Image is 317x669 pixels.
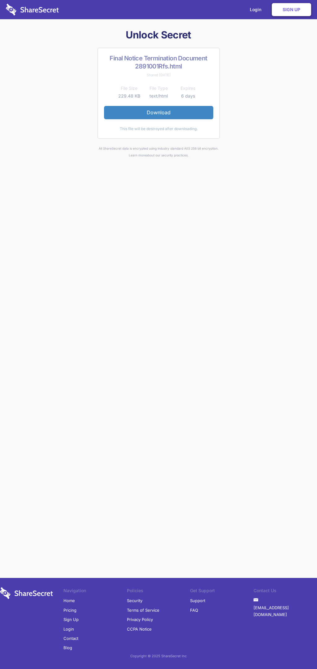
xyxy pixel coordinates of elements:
[144,85,173,92] th: File Type
[254,603,317,619] a: [EMAIL_ADDRESS][DOMAIN_NAME]
[63,606,76,615] a: Pricing
[173,85,203,92] th: Expires
[129,153,146,157] a: Learn more
[115,85,144,92] th: File Size
[104,106,213,119] a: Download
[63,624,74,634] a: Login
[144,92,173,100] td: text/html
[63,596,75,605] a: Home
[190,587,254,596] li: Get Support
[63,643,72,652] a: Blog
[6,4,59,15] img: logo-wordmark-white-trans-d4663122ce5f474addd5e946df7df03e33cb6a1c49d2221995e7729f52c070b2.svg
[63,615,79,624] a: Sign Up
[127,587,190,596] li: Policies
[254,587,317,596] li: Contact Us
[115,92,144,100] td: 229.48 KB
[104,72,213,78] div: Shared [DATE]
[190,596,205,605] a: Support
[104,54,213,70] h2: Final Notice Termination Document 2891001Rfs.html
[190,606,198,615] a: FAQ
[272,3,311,16] a: Sign Up
[127,615,153,624] a: Privacy Policy
[127,606,159,615] a: Terms of Service
[173,92,203,100] td: 6 days
[63,634,78,643] a: Contact
[127,596,142,605] a: Security
[127,624,152,634] a: CCPA Notice
[63,587,127,596] li: Navigation
[104,125,213,132] div: This file will be destroyed after downloading.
